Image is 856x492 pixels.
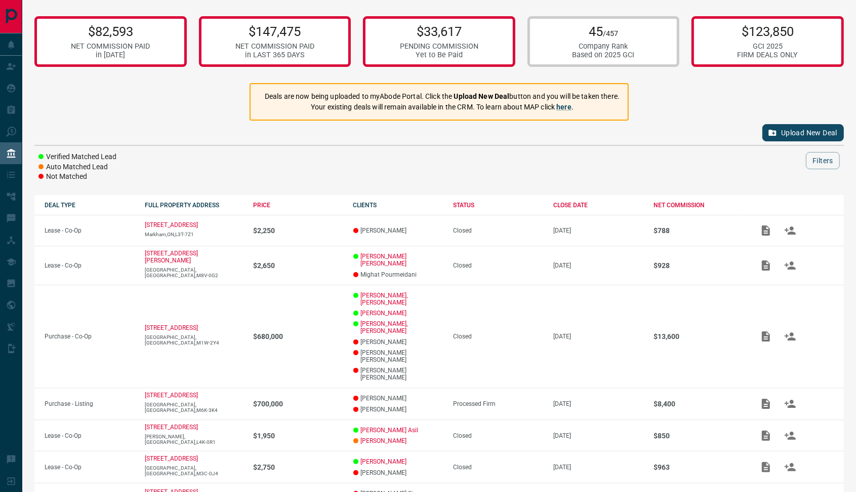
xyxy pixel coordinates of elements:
div: Closed [453,262,543,269]
li: Auto Matched Lead [38,162,116,172]
a: [PERSON_NAME],[PERSON_NAME] [361,292,443,306]
a: [STREET_ADDRESS] [145,221,198,229]
div: GCI 2025 [738,42,798,51]
span: Add / View Documents [754,261,778,269]
span: Match Clients [778,432,802,439]
p: $850 [654,432,744,440]
span: Add / View Documents [754,400,778,407]
p: [DATE] [553,464,643,471]
p: [PERSON_NAME] [353,227,443,234]
div: Company Rank [573,42,635,51]
span: Match Clients [778,226,802,234]
p: Purchase - Listing [45,400,135,407]
p: [PERSON_NAME] [353,338,443,346]
p: [GEOGRAPHIC_DATA],[GEOGRAPHIC_DATA],M8V-0G2 [145,267,243,278]
div: PENDING COMMISSION [400,42,478,51]
span: Add / View Documents [754,332,778,339]
span: Add / View Documents [754,432,778,439]
p: [GEOGRAPHIC_DATA],[GEOGRAPHIC_DATA],M3C-0J4 [145,465,243,476]
p: [PERSON_NAME] [353,395,443,402]
a: [STREET_ADDRESS][PERSON_NAME] [145,250,198,264]
p: Mighat Pourmeidani [353,271,443,278]
div: NET COMMISSION [654,202,744,209]
div: CLOSE DATE [553,202,643,209]
a: [PERSON_NAME] [361,437,407,444]
a: [PERSON_NAME] [PERSON_NAME] [361,253,443,267]
p: 45 [573,24,635,39]
div: Closed [453,227,543,234]
a: here [556,103,572,111]
p: [GEOGRAPHIC_DATA],[GEOGRAPHIC_DATA],M1W-2Y4 [145,334,243,346]
span: Match Clients [778,261,802,269]
p: $8,400 [654,400,744,408]
p: Lease - Co-Op [45,464,135,471]
li: Verified Matched Lead [38,152,116,162]
p: [DATE] [553,333,643,340]
div: PRICE [253,202,343,209]
div: FULL PROPERTY ADDRESS [145,202,243,209]
div: NET COMMISSION PAID [71,42,150,51]
span: Add / View Documents [754,226,778,234]
span: /457 [603,29,618,38]
p: [PERSON_NAME] [PERSON_NAME] [353,349,443,363]
p: Markham,ON,L3T-7Z1 [145,232,243,237]
a: [PERSON_NAME],[PERSON_NAME] [361,320,443,334]
p: [STREET_ADDRESS] [145,455,198,462]
div: FIRM DEALS ONLY [738,51,798,59]
p: $2,750 [253,463,343,471]
p: [DATE] [553,262,643,269]
p: Your existing deals will remain available in the CRM. To learn about MAP click . [265,102,620,112]
p: [PERSON_NAME],[GEOGRAPHIC_DATA],L4K-0R1 [145,434,243,445]
span: Match Clients [778,400,802,407]
p: $1,950 [253,432,343,440]
p: [PERSON_NAME] [PERSON_NAME] [353,367,443,381]
div: CLIENTS [353,202,443,209]
div: STATUS [453,202,543,209]
button: Filters [806,152,840,169]
div: Closed [453,464,543,471]
div: DEAL TYPE [45,202,135,209]
div: Closed [453,432,543,439]
li: Not Matched [38,172,116,182]
p: $680,000 [253,332,343,340]
p: $2,250 [253,226,343,235]
a: [PERSON_NAME] [361,310,407,317]
p: [DATE] [553,400,643,407]
div: Closed [453,333,543,340]
div: Processed Firm [453,400,543,407]
a: [PERSON_NAME] [361,458,407,465]
p: $788 [654,226,744,235]
p: [GEOGRAPHIC_DATA],[GEOGRAPHIC_DATA],M6K-3K4 [145,402,243,413]
div: in [DATE] [71,51,150,59]
a: [STREET_ADDRESS] [145,324,198,331]
p: $2,650 [253,261,343,270]
p: $700,000 [253,400,343,408]
p: $33,617 [400,24,478,39]
p: Deals are now being uploaded to myAbode Portal. Click the button and you will be taken there. [265,91,620,102]
p: $147,475 [235,24,314,39]
a: [PERSON_NAME] Asil [361,427,419,434]
a: [STREET_ADDRESS] [145,424,198,431]
div: Yet to Be Paid [400,51,478,59]
span: Match Clients [778,463,802,470]
p: $13,600 [654,332,744,340]
strong: Upload New Deal [454,92,510,100]
p: Lease - Co-Op [45,432,135,439]
p: [PERSON_NAME] [353,406,443,413]
button: Upload New Deal [762,124,844,141]
p: [DATE] [553,432,643,439]
p: $123,850 [738,24,798,39]
div: in LAST 365 DAYS [235,51,314,59]
a: [STREET_ADDRESS] [145,392,198,399]
p: Purchase - Co-Op [45,333,135,340]
span: Add / View Documents [754,463,778,470]
span: Match Clients [778,332,802,339]
div: NET COMMISSION PAID [235,42,314,51]
p: $963 [654,463,744,471]
p: $928 [654,261,744,270]
p: Lease - Co-Op [45,227,135,234]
